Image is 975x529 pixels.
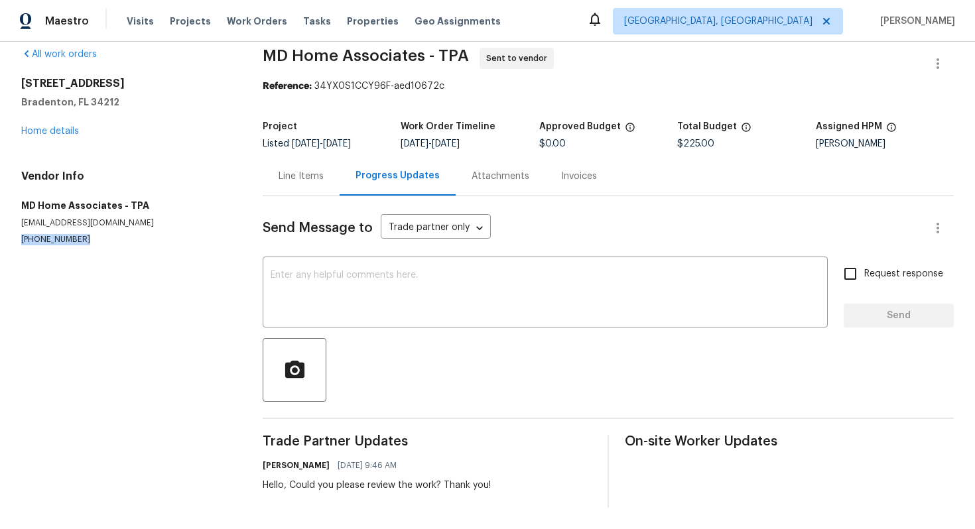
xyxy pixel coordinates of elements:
span: [DATE] [401,139,428,148]
span: $225.00 [677,139,714,148]
span: [DATE] 9:46 AM [338,459,397,472]
span: Request response [864,267,943,281]
span: On-site Worker Updates [625,435,954,448]
span: [DATE] [323,139,351,148]
span: The total cost of line items that have been approved by both Opendoor and the Trade Partner. This... [625,122,635,139]
span: Listed [263,139,351,148]
span: Properties [347,15,399,28]
h5: MD Home Associates - TPA [21,199,231,212]
h5: Project [263,122,297,131]
p: [PHONE_NUMBER] [21,234,231,245]
div: [PERSON_NAME] [816,139,954,148]
span: Maestro [45,15,89,28]
span: Send Message to [263,221,373,235]
h5: Total Budget [677,122,737,131]
span: Work Orders [227,15,287,28]
span: The total cost of line items that have been proposed by Opendoor. This sum includes line items th... [741,122,751,139]
div: Invoices [561,170,597,183]
span: [DATE] [432,139,460,148]
div: Hello, Could you please review the work? Thank you! [263,479,491,492]
h6: [PERSON_NAME] [263,459,330,472]
p: [EMAIL_ADDRESS][DOMAIN_NAME] [21,217,231,229]
span: MD Home Associates - TPA [263,48,469,64]
h5: Approved Budget [539,122,621,131]
span: [PERSON_NAME] [875,15,955,28]
span: Visits [127,15,154,28]
h5: Work Order Timeline [401,122,495,131]
span: Tasks [303,17,331,26]
h2: [STREET_ADDRESS] [21,77,231,90]
b: Reference: [263,82,312,91]
span: Trade Partner Updates [263,435,592,448]
span: [DATE] [292,139,320,148]
span: - [292,139,351,148]
div: 34YX0S1CCY96F-aed10672c [263,80,954,93]
h4: Vendor Info [21,170,231,183]
span: $0.00 [539,139,566,148]
span: [GEOGRAPHIC_DATA], [GEOGRAPHIC_DATA] [624,15,812,28]
span: Sent to vendor [486,52,552,65]
h5: Assigned HPM [816,122,882,131]
div: Attachments [472,170,529,183]
h5: Bradenton, FL 34212 [21,95,231,109]
a: Home details [21,127,79,136]
span: The hpm assigned to this work order. [886,122,897,139]
span: Projects [170,15,211,28]
div: Progress Updates [356,169,440,182]
span: Geo Assignments [415,15,501,28]
span: - [401,139,460,148]
div: Trade partner only [381,217,491,239]
div: Line Items [279,170,324,183]
a: All work orders [21,50,97,59]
